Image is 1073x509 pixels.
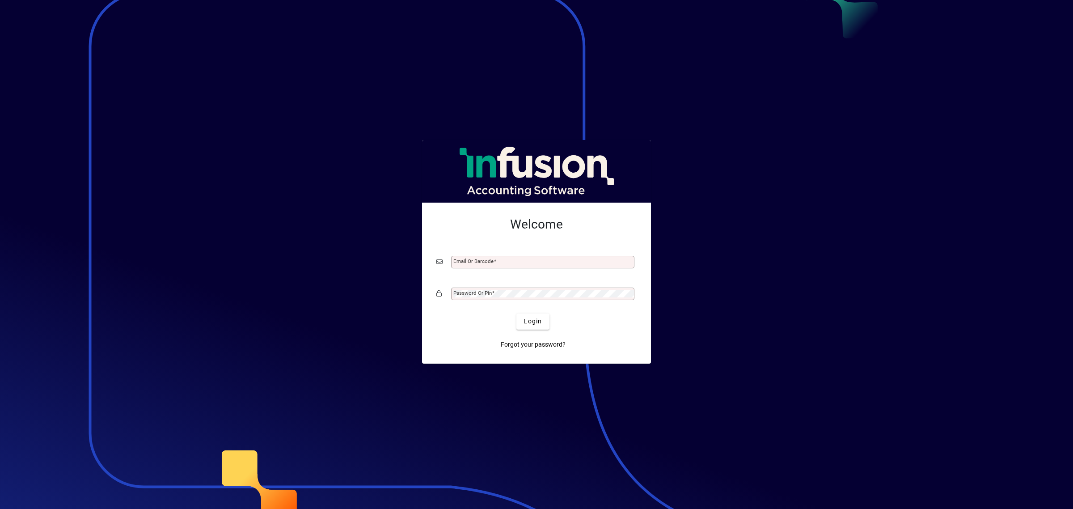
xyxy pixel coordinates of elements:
mat-label: Email or Barcode [453,258,494,264]
span: Forgot your password? [501,340,566,349]
a: Forgot your password? [497,337,569,353]
h2: Welcome [436,217,637,232]
span: Login [524,317,542,326]
mat-label: Password or Pin [453,290,492,296]
button: Login [516,314,549,330]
